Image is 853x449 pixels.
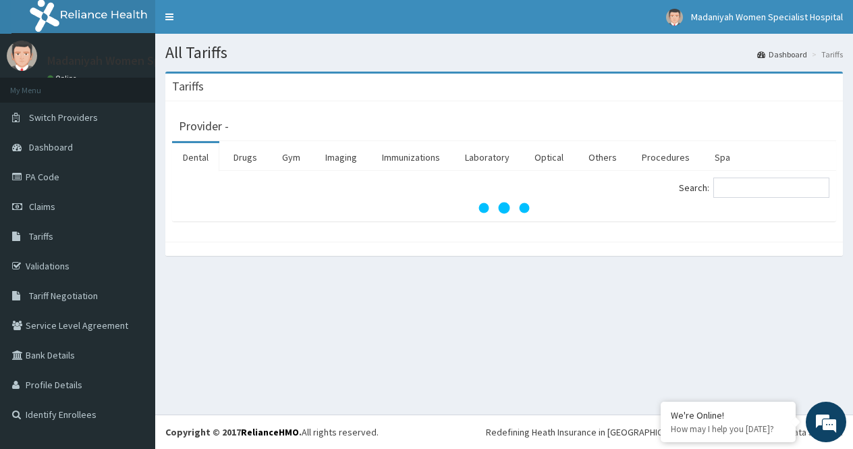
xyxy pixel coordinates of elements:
[241,426,299,438] a: RelianceHMO
[671,423,786,435] p: How may I help you today?
[271,143,311,171] a: Gym
[179,120,229,132] h3: Provider -
[808,49,843,60] li: Tariffs
[314,143,368,171] a: Imaging
[477,181,531,235] svg: audio-loading
[578,143,628,171] a: Others
[666,9,683,26] img: User Image
[631,143,700,171] a: Procedures
[29,230,53,242] span: Tariffs
[29,290,98,302] span: Tariff Negotiation
[757,49,807,60] a: Dashboard
[155,415,853,449] footer: All rights reserved.
[165,426,302,438] strong: Copyright © 2017 .
[486,425,843,439] div: Redefining Heath Insurance in [GEOGRAPHIC_DATA] using Telemedicine and Data Science!
[371,143,451,171] a: Immunizations
[47,55,246,67] p: Madaniyah Women Specialist Hospital
[172,80,204,93] h3: Tariffs
[47,74,80,83] a: Online
[704,143,741,171] a: Spa
[223,143,268,171] a: Drugs
[29,201,55,213] span: Claims
[679,178,829,198] label: Search:
[713,178,829,198] input: Search:
[165,44,843,61] h1: All Tariffs
[671,409,786,421] div: We're Online!
[454,143,520,171] a: Laboratory
[29,141,73,153] span: Dashboard
[29,111,98,124] span: Switch Providers
[7,41,37,71] img: User Image
[172,143,219,171] a: Dental
[524,143,574,171] a: Optical
[691,11,843,23] span: Madaniyah Women Specialist Hospital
